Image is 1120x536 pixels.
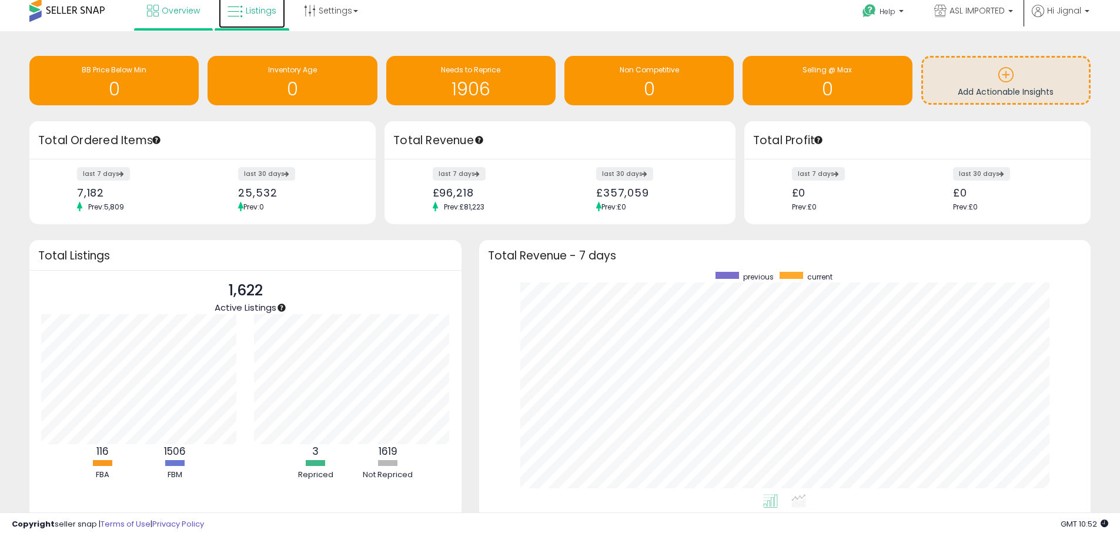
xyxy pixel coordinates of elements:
div: 25,532 [238,187,355,199]
label: last 30 days [238,167,295,181]
div: Tooltip anchor [474,135,484,145]
span: BB Price Below Min [82,65,146,75]
span: Active Listings [215,301,276,314]
i: Get Help [862,4,877,18]
h1: 0 [35,79,193,99]
div: £0 [792,187,909,199]
b: 1506 [164,444,186,458]
a: Non Competitive 0 [564,56,734,105]
label: last 7 days [433,167,486,181]
span: Hi Jignal [1047,5,1081,16]
h3: Total Revenue - 7 days [488,251,1082,260]
strong: Copyright [12,518,55,530]
h1: 0 [748,79,906,99]
div: Tooltip anchor [813,135,824,145]
div: Repriced [280,470,351,481]
b: 116 [96,444,109,458]
span: Overview [162,5,200,16]
span: 2025-08-11 10:52 GMT [1061,518,1108,530]
span: Prev: £0 [792,202,817,212]
div: £357,059 [596,187,715,199]
h3: Total Listings [38,251,453,260]
span: Prev: 0 [243,202,264,212]
h1: 1906 [392,79,550,99]
a: Privacy Policy [152,518,204,530]
h3: Total Revenue [393,132,727,149]
a: Inventory Age 0 [208,56,377,105]
a: Selling @ Max 0 [743,56,912,105]
h3: Total Profit [753,132,1082,149]
span: Add Actionable Insights [958,86,1054,98]
div: FBM [140,470,210,481]
span: Inventory Age [268,65,317,75]
a: BB Price Below Min 0 [29,56,199,105]
div: Tooltip anchor [151,135,162,145]
h3: Total Ordered Items [38,132,367,149]
div: Tooltip anchor [276,302,287,313]
span: Listings [246,5,276,16]
label: last 7 days [792,167,845,181]
h1: 0 [570,79,728,99]
label: last 7 days [77,167,130,181]
span: Selling @ Max [803,65,852,75]
span: current [807,272,833,282]
h1: 0 [213,79,371,99]
span: Prev: £81,223 [438,202,490,212]
span: ASL IMPORTED [950,5,1005,16]
div: 7,182 [77,187,194,199]
a: Terms of Use [101,518,151,530]
span: Non Competitive [620,65,679,75]
label: last 30 days [953,167,1010,181]
span: Prev: £0 [601,202,626,212]
div: FBA [68,470,138,481]
div: £0 [953,187,1070,199]
a: Add Actionable Insights [923,58,1089,103]
b: 3 [312,444,319,458]
a: Hi Jignal [1032,5,1089,31]
b: 1619 [379,444,397,458]
p: 1,622 [215,279,276,302]
span: Needs to Reprice [441,65,500,75]
span: Prev: £0 [953,202,978,212]
label: last 30 days [596,167,653,181]
div: seller snap | | [12,519,204,530]
div: Not Repriced [353,470,423,481]
a: Needs to Reprice 1906 [386,56,556,105]
div: £96,218 [433,187,551,199]
span: previous [743,272,774,282]
span: Prev: 5,809 [82,202,130,212]
span: Help [880,6,895,16]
